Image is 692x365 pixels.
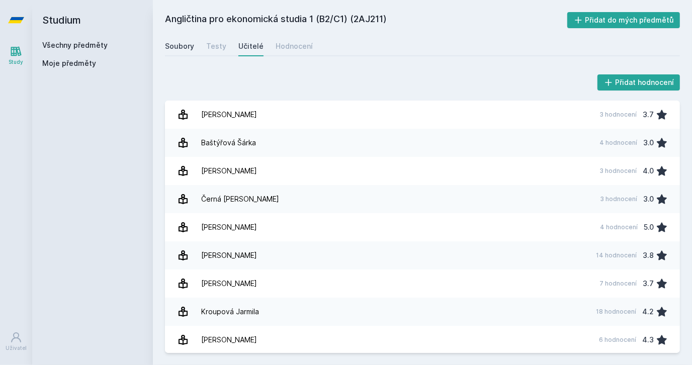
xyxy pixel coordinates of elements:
div: 4 hodnocení [600,223,638,231]
a: [PERSON_NAME] 7 hodnocení 3.7 [165,269,680,298]
div: Study [9,58,24,66]
div: Černá [PERSON_NAME] [201,189,279,209]
div: 7 hodnocení [599,280,637,288]
a: [PERSON_NAME] 3 hodnocení 3.7 [165,101,680,129]
div: [PERSON_NAME] [201,273,257,294]
div: 4 hodnocení [599,139,637,147]
div: [PERSON_NAME] [201,330,257,350]
a: Hodnocení [276,36,313,56]
button: Přidat hodnocení [597,74,680,90]
div: 14 hodnocení [596,251,637,259]
a: Testy [206,36,226,56]
div: 3 hodnocení [599,111,637,119]
h2: Angličtina pro ekonomická studia 1 (B2/C1) (2AJ211) [165,12,567,28]
div: 4.0 [643,161,654,181]
a: Soubory [165,36,194,56]
div: [PERSON_NAME] [201,105,257,125]
div: Kroupová Jarmila [201,302,259,322]
a: Baštýřová Šárka 4 hodnocení 3.0 [165,129,680,157]
button: Přidat do mých předmětů [567,12,680,28]
div: 18 hodnocení [596,308,636,316]
div: Soubory [165,41,194,51]
a: [PERSON_NAME] 4 hodnocení 5.0 [165,213,680,241]
span: Moje předměty [42,58,96,68]
a: Kroupová Jarmila 18 hodnocení 4.2 [165,298,680,326]
div: [PERSON_NAME] [201,217,257,237]
div: 3.7 [643,105,654,125]
a: Černá [PERSON_NAME] 3 hodnocení 3.0 [165,185,680,213]
div: 3.0 [643,133,654,153]
div: 5.0 [644,217,654,237]
a: [PERSON_NAME] 3 hodnocení 4.0 [165,157,680,185]
a: Uživatel [2,326,30,357]
div: 3 hodnocení [600,195,637,203]
div: Hodnocení [276,41,313,51]
div: 3.0 [643,189,654,209]
a: Všechny předměty [42,41,108,49]
div: 4.2 [642,302,654,322]
a: Study [2,40,30,71]
div: [PERSON_NAME] [201,245,257,265]
div: 3 hodnocení [599,167,637,175]
div: Uživatel [6,344,27,352]
div: Baštýřová Šárka [201,133,256,153]
a: Učitelé [238,36,264,56]
div: 3.7 [643,273,654,294]
a: [PERSON_NAME] 6 hodnocení 4.3 [165,326,680,354]
a: [PERSON_NAME] 14 hodnocení 3.8 [165,241,680,269]
div: Učitelé [238,41,264,51]
div: 6 hodnocení [599,336,636,344]
div: 3.8 [643,245,654,265]
div: 4.3 [642,330,654,350]
div: Testy [206,41,226,51]
div: [PERSON_NAME] [201,161,257,181]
